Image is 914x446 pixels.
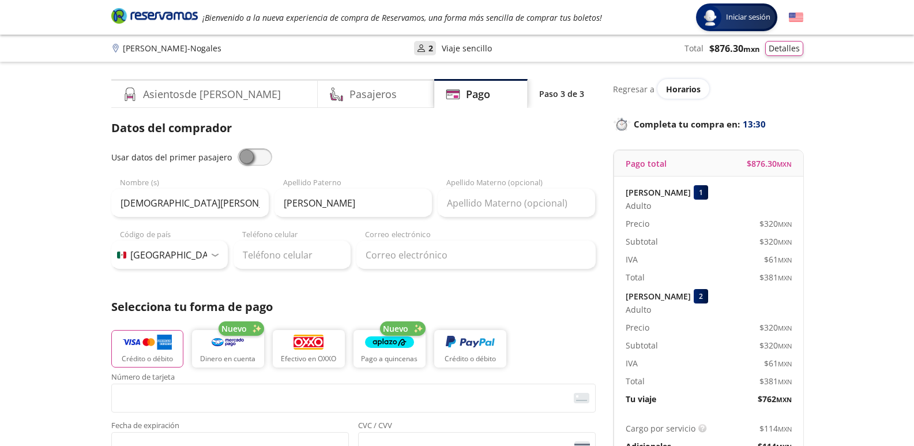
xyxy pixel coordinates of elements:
h4: Pago [466,87,490,102]
input: Teléfono celular [234,241,351,269]
p: Total [626,271,645,283]
button: English [789,10,803,25]
img: card [574,393,589,403]
p: Subtotal [626,235,658,248]
span: $ 320 [759,218,792,230]
p: Viaje sencillo [442,42,492,54]
p: Cargo por servicio [626,422,695,434]
span: $ 61 [764,253,792,265]
em: ¡Bienvenido a la nueva experiencia de compra de Reservamos, una forma más sencilla de comprar tus... [202,12,602,23]
p: Pago total [626,158,667,170]
span: $ 320 [759,321,792,333]
span: $ 320 [759,339,792,351]
span: Número de tarjeta [111,373,596,384]
div: 1 [694,185,708,200]
small: MXN [778,273,792,282]
p: Efectivo en OXXO [281,354,336,364]
span: $ 320 [759,235,792,248]
p: [PERSON_NAME] - Nogales [123,42,221,54]
p: IVA [626,357,638,369]
span: Nuevo [383,323,408,335]
p: Dinero en cuenta [200,354,255,364]
p: IVA [626,253,638,265]
span: $ 762 [758,393,792,405]
input: Nombre (s) [111,189,269,218]
span: $ 876.30 [709,42,759,55]
div: 2 [694,289,708,303]
p: Pago a quincenas [361,354,417,364]
span: $ 114 [759,422,792,434]
button: Detalles [765,41,803,56]
input: Apellido Paterno [274,189,432,218]
button: Efectivo en OXXO [273,330,345,368]
iframe: Messagebird Livechat Widget [847,379,902,434]
input: Correo electrónico [356,241,596,269]
span: 13:30 [743,118,766,131]
img: MX [117,252,126,258]
small: MXN [776,395,792,404]
p: Selecciona tu forma de pago [111,298,596,316]
span: $ 876.30 [747,158,792,170]
div: Regresar a ver horarios [613,79,803,99]
small: MXN [778,220,792,228]
p: Total [684,42,704,54]
p: Crédito o débito [445,354,496,364]
p: Crédito o débito [122,354,173,364]
p: [PERSON_NAME] [626,186,691,198]
span: Usar datos del primer pasajero [111,152,232,163]
p: Subtotal [626,339,658,351]
p: Precio [626,218,649,230]
span: Horarios [666,84,701,95]
p: 2 [428,42,433,54]
p: [PERSON_NAME] [626,290,691,302]
small: MXN [778,359,792,368]
button: Pago a quincenas [353,330,426,368]
small: MXN [743,44,759,54]
iframe: Iframe del número de tarjeta asegurada [116,387,590,409]
p: Datos del comprador [111,119,596,137]
small: MXN [778,256,792,264]
small: MXN [777,160,792,168]
span: Adulto [626,200,651,212]
span: Nuevo [221,323,247,335]
small: MXN [778,377,792,386]
p: Completa tu compra en : [613,116,803,132]
p: Paso 3 de 3 [539,88,584,100]
input: Apellido Materno (opcional) [438,189,595,218]
small: MXN [778,342,792,350]
h4: Pasajeros [349,87,397,102]
button: Dinero en cuenta [192,330,264,368]
small: MXN [778,324,792,332]
i: Brand Logo [111,7,198,24]
span: Adulto [626,303,651,316]
small: MXN [778,425,792,433]
p: Tu viaje [626,393,656,405]
h4: Asientos de [PERSON_NAME] [143,87,281,102]
p: Regresar a [613,83,655,95]
small: MXN [778,238,792,246]
span: Fecha de expiración [111,422,349,432]
p: Precio [626,321,649,333]
span: $ 61 [764,357,792,369]
button: Crédito o débito [111,330,183,368]
a: Brand Logo [111,7,198,28]
span: Iniciar sesión [721,12,775,23]
span: CVC / CVV [358,422,596,432]
button: Crédito o débito [434,330,506,368]
span: $ 381 [759,375,792,387]
span: $ 381 [759,271,792,283]
p: Total [626,375,645,387]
